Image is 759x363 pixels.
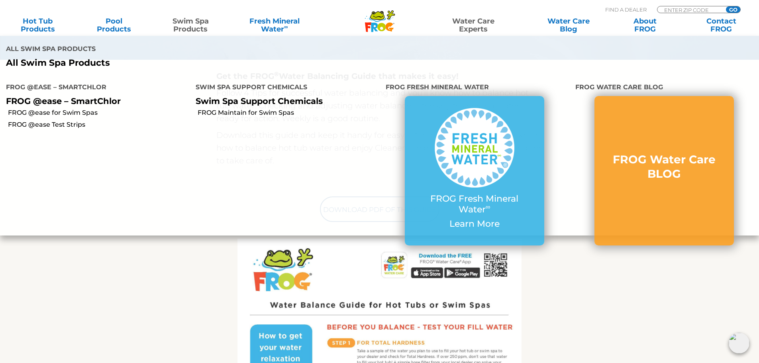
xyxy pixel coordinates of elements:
[161,17,220,33] a: Swim SpaProducts
[729,333,749,353] img: openIcon
[8,108,190,117] a: FROG @ease for Swim Spas
[421,194,528,215] p: FROG Fresh Mineral Water
[610,152,718,181] h3: FROG Water Care BLOG
[615,17,675,33] a: AboutFROG
[198,108,379,117] a: FROG Maintain for Swim Spas
[692,17,751,33] a: ContactFROG
[575,80,753,96] h4: FROG Water Care BLOG
[421,219,528,229] p: Learn More
[425,17,522,33] a: Water CareExperts
[6,96,184,106] p: FROG @ease – SmartChlor
[8,17,67,33] a: Hot TubProducts
[6,42,374,58] h4: All Swim Spa Products
[196,80,373,96] h4: Swim Spa Support Chemicals
[196,96,373,106] p: Swim Spa Support Chemicals
[421,108,528,233] a: FROG Fresh Mineral Water∞ Learn More
[237,17,312,33] a: Fresh MineralWater∞
[8,120,190,129] a: FROG @ease Test Strips
[486,203,490,211] sup: ∞
[386,80,563,96] h4: FROG Fresh Mineral Water
[6,58,374,68] a: All Swim Spa Products
[726,6,740,13] input: GO
[84,17,144,33] a: PoolProducts
[663,6,717,13] input: Zip Code Form
[6,80,184,96] h4: FROG @ease – SmartChlor
[610,152,718,189] a: FROG Water Care BLOG
[605,6,647,13] p: Find A Dealer
[539,17,598,33] a: Water CareBlog
[284,24,288,30] sup: ∞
